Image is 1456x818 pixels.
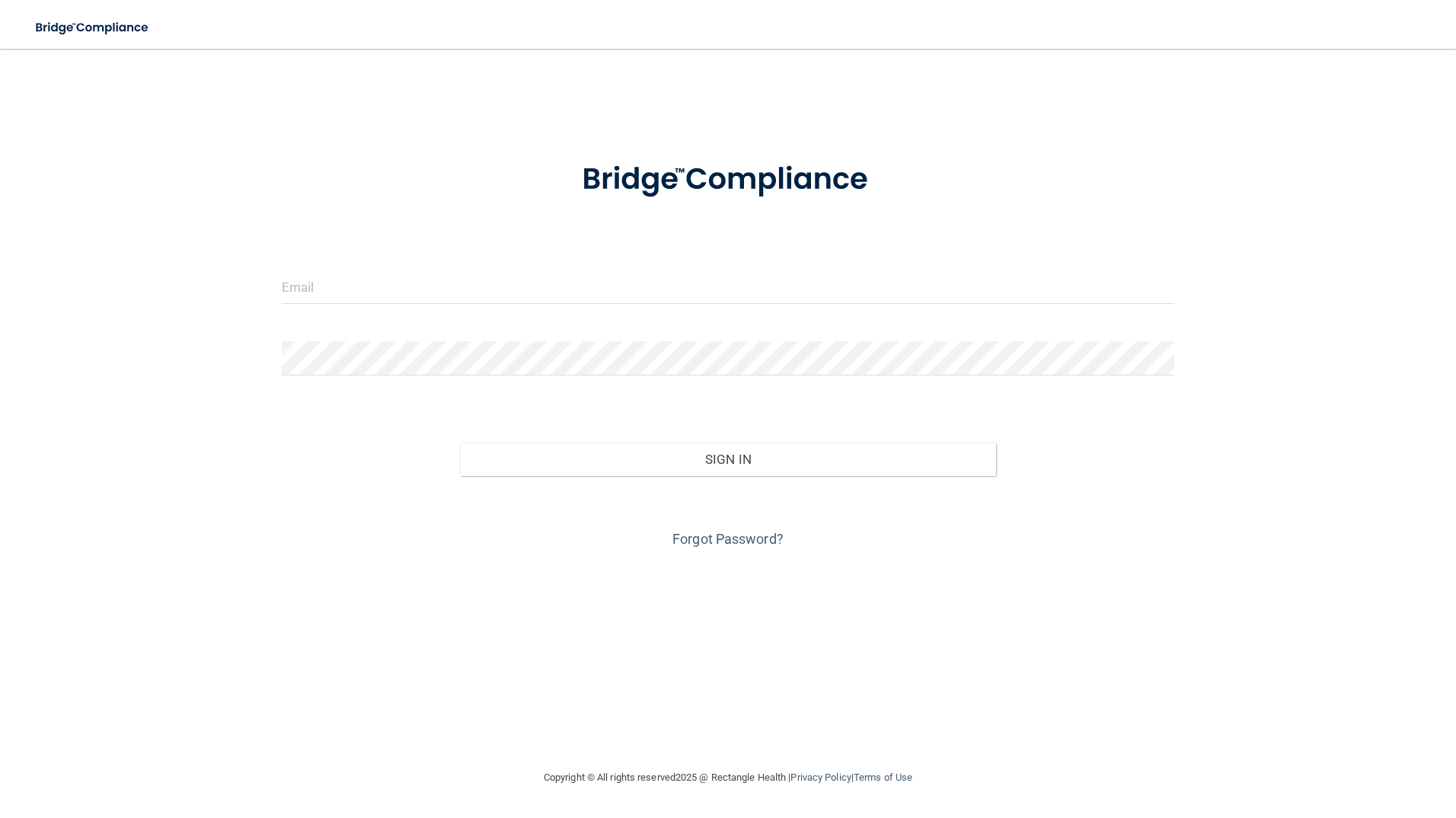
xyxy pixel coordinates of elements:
[551,140,905,219] img: bridge_compliance_login_screen.278c3ca4.svg
[790,772,851,783] a: Privacy Policy
[854,772,912,783] a: Terms of Use
[23,12,163,43] img: bridge_compliance_login_screen.278c3ca4.svg
[672,531,784,547] a: Forgot Password?
[282,270,1175,304] input: Email
[450,753,1006,802] div: Copyright © All rights reserved 2025 @ Rectangle Health | |
[460,443,996,476] button: Sign In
